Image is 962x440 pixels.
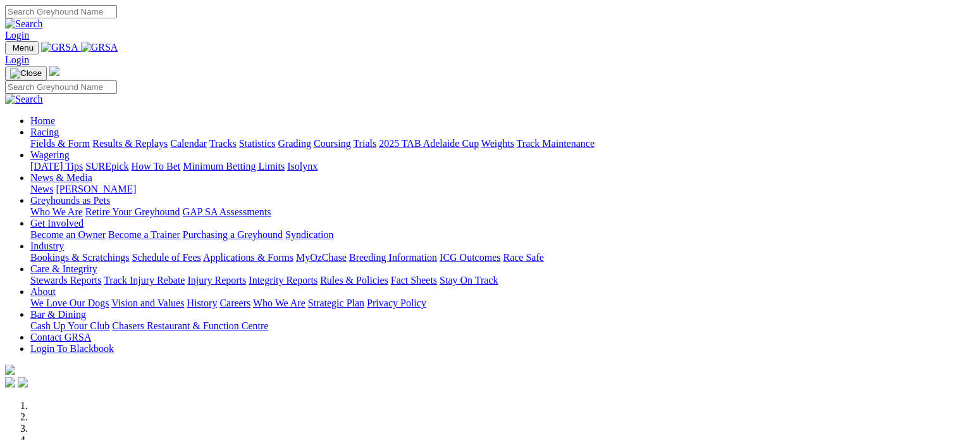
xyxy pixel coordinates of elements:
a: Trials [353,138,376,149]
a: Tracks [209,138,237,149]
img: logo-grsa-white.png [49,66,59,76]
a: Results & Replays [92,138,168,149]
button: Toggle navigation [5,41,39,54]
a: Track Injury Rebate [104,275,185,286]
a: Login [5,30,29,41]
a: Become a Trainer [108,229,180,240]
div: Bar & Dining [30,320,957,332]
a: Rules & Policies [320,275,388,286]
img: Close [10,68,42,79]
a: Careers [219,298,250,308]
a: Purchasing a Greyhound [183,229,283,240]
a: Privacy Policy [367,298,426,308]
div: Racing [30,138,957,149]
a: Greyhounds as Pets [30,195,110,206]
a: Who We Are [253,298,305,308]
a: News [30,184,53,194]
a: 2025 TAB Adelaide Cup [379,138,479,149]
div: News & Media [30,184,957,195]
a: Cash Up Your Club [30,320,109,331]
a: [PERSON_NAME] [56,184,136,194]
a: Calendar [170,138,207,149]
a: Who We Are [30,206,83,217]
span: Menu [13,43,34,53]
a: [DATE] Tips [30,161,83,172]
a: Grading [278,138,311,149]
a: Bookings & Scratchings [30,252,129,263]
a: Vision and Values [111,298,184,308]
a: Retire Your Greyhound [85,206,180,217]
a: Integrity Reports [249,275,318,286]
a: Track Maintenance [517,138,595,149]
div: Wagering [30,161,957,172]
a: Industry [30,241,64,251]
a: Coursing [314,138,351,149]
a: Race Safe [503,252,543,263]
a: About [30,286,56,297]
img: twitter.svg [18,377,28,387]
a: Login [5,54,29,65]
a: Stay On Track [440,275,498,286]
a: Weights [481,138,514,149]
input: Search [5,5,117,18]
a: MyOzChase [296,252,347,263]
a: GAP SA Assessments [183,206,271,217]
div: Get Involved [30,229,957,241]
div: Industry [30,252,957,263]
a: Syndication [285,229,333,240]
input: Search [5,80,117,94]
a: History [187,298,217,308]
a: Racing [30,127,59,137]
a: Chasers Restaurant & Function Centre [112,320,268,331]
a: Fields & Form [30,138,90,149]
a: Wagering [30,149,70,160]
a: Injury Reports [187,275,246,286]
div: Care & Integrity [30,275,957,286]
img: logo-grsa-white.png [5,365,15,375]
a: We Love Our Dogs [30,298,109,308]
a: Become an Owner [30,229,106,240]
a: Minimum Betting Limits [183,161,285,172]
a: Home [30,115,55,126]
a: Stewards Reports [30,275,101,286]
a: Contact GRSA [30,332,91,343]
a: Statistics [239,138,276,149]
img: GRSA [41,42,78,53]
img: facebook.svg [5,377,15,387]
a: Login To Blackbook [30,343,114,354]
img: GRSA [81,42,118,53]
img: Search [5,18,43,30]
a: ICG Outcomes [440,252,500,263]
button: Toggle navigation [5,66,47,80]
a: How To Bet [132,161,181,172]
a: Schedule of Fees [132,252,200,263]
div: Greyhounds as Pets [30,206,957,218]
a: Applications & Forms [203,252,293,263]
a: Care & Integrity [30,263,97,274]
a: Fact Sheets [391,275,437,286]
a: Bar & Dining [30,309,86,320]
a: SUREpick [85,161,128,172]
div: About [30,298,957,309]
img: Search [5,94,43,105]
a: Strategic Plan [308,298,364,308]
a: News & Media [30,172,92,183]
a: Get Involved [30,218,83,229]
a: Breeding Information [349,252,437,263]
a: Isolynx [287,161,318,172]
